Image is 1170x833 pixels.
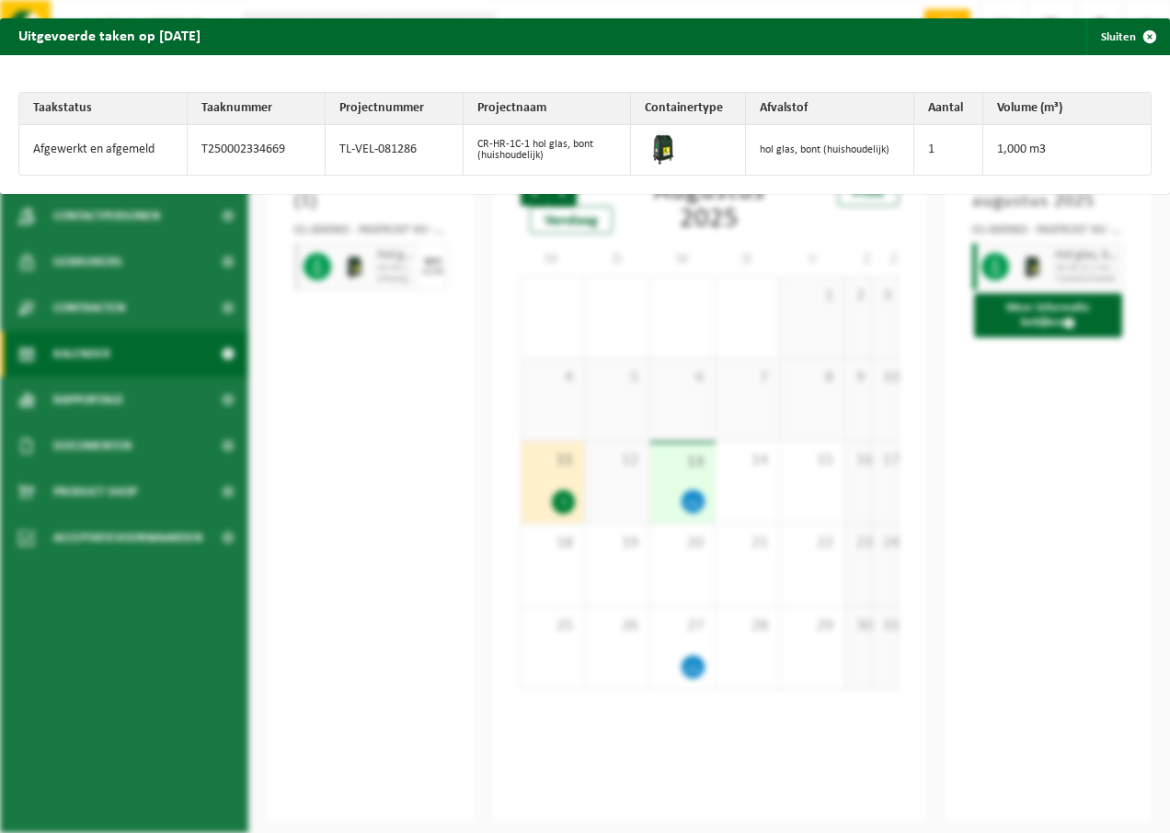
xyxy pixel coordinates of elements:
[326,93,464,125] th: Projectnummer
[464,93,632,125] th: Projectnaam
[914,125,983,175] td: 1
[188,93,326,125] th: Taaknummer
[1086,18,1168,55] button: Sluiten
[914,93,983,125] th: Aantal
[19,125,188,175] td: Afgewerkt en afgemeld
[188,125,326,175] td: T250002334669
[746,125,914,175] td: hol glas, bont (huishoudelijk)
[464,125,632,175] td: CR-HR-1C-1 hol glas, bont (huishoudelijk)
[631,93,746,125] th: Containertype
[983,125,1152,175] td: 1,000 m3
[746,93,914,125] th: Afvalstof
[19,93,188,125] th: Taakstatus
[645,130,682,166] img: CR-HR-1C-1000-PES-01
[983,93,1152,125] th: Volume (m³)
[326,125,464,175] td: TL-VEL-081286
